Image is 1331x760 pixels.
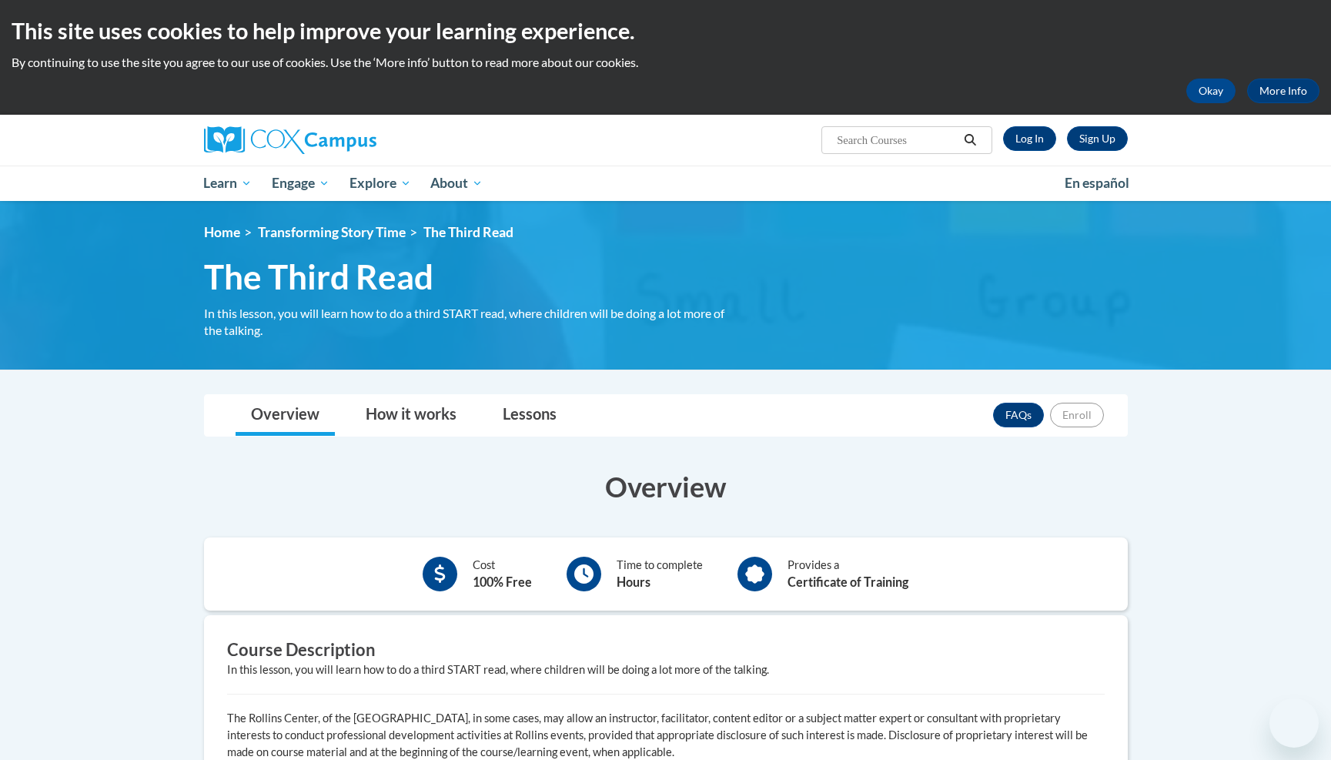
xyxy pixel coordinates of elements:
[958,131,982,149] button: Search
[12,54,1319,71] p: By continuing to use the site you agree to our use of cookies. Use the ‘More info’ button to read...
[203,174,252,193] span: Learn
[420,166,493,201] a: About
[227,638,1105,662] h3: Course Description
[423,224,513,240] span: The Third Read
[993,403,1044,427] a: FAQs
[349,174,411,193] span: Explore
[1003,126,1056,151] a: Log In
[788,574,908,589] b: Certificate of Training
[339,166,421,201] a: Explore
[204,305,735,339] div: In this lesson, you will learn how to do a third START read, where children will be doing a lot m...
[181,166,1151,201] div: Main menu
[12,15,1319,46] h2: This site uses cookies to help improve your learning experience.
[258,224,406,240] a: Transforming Story Time
[430,174,483,193] span: About
[617,557,703,591] div: Time to complete
[350,395,472,436] a: How it works
[1065,175,1129,191] span: En español
[1050,403,1104,427] button: Enroll
[204,467,1128,506] h3: Overview
[1269,698,1319,748] iframe: Button to launch messaging window
[272,174,329,193] span: Engage
[1055,167,1139,199] a: En español
[835,131,958,149] input: Search Courses
[1067,126,1128,151] a: Register
[1247,79,1319,103] a: More Info
[236,395,335,436] a: Overview
[473,557,532,591] div: Cost
[204,126,497,154] a: Cox Campus
[262,166,339,201] a: Engage
[204,256,433,297] span: The Third Read
[788,557,908,591] div: Provides a
[487,395,572,436] a: Lessons
[194,166,263,201] a: Learn
[204,126,376,154] img: Cox Campus
[1186,79,1236,103] button: Okay
[617,574,650,589] b: Hours
[473,574,532,589] b: 100% Free
[227,661,1105,678] div: In this lesson, you will learn how to do a third START read, where children will be doing a lot m...
[204,224,240,240] a: Home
